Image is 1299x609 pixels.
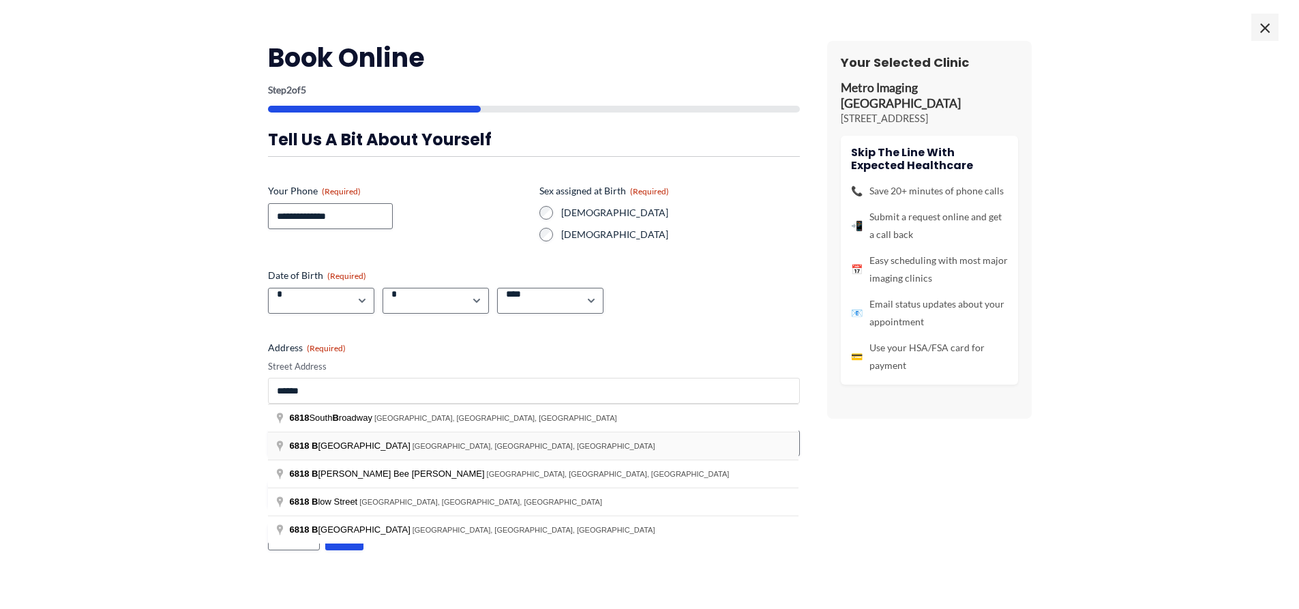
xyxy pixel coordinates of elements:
[290,496,360,507] span: low Street
[851,304,863,322] span: 📧
[851,182,863,200] span: 📞
[851,182,1008,200] li: Save 20+ minutes of phone calls
[851,261,863,278] span: 📅
[841,112,1018,125] p: [STREET_ADDRESS]
[413,442,655,450] span: [GEOGRAPHIC_DATA], [GEOGRAPHIC_DATA], [GEOGRAPHIC_DATA]
[851,208,1008,243] li: Submit a request online and get a call back
[561,228,800,241] label: [DEMOGRAPHIC_DATA]
[851,217,863,235] span: 📲
[539,184,669,198] legend: Sex assigned at Birth
[1251,14,1279,41] span: ×
[413,526,655,534] span: [GEOGRAPHIC_DATA], [GEOGRAPHIC_DATA], [GEOGRAPHIC_DATA]
[301,84,306,95] span: 5
[851,252,1008,287] li: Easy scheduling with most major imaging clinics
[290,524,413,535] span: [GEOGRAPHIC_DATA]
[487,470,730,478] span: [GEOGRAPHIC_DATA], [GEOGRAPHIC_DATA], [GEOGRAPHIC_DATA]
[290,496,318,507] span: 6818 B
[851,348,863,366] span: 💳
[851,339,1008,374] li: Use your HSA/FSA card for payment
[359,498,602,506] span: [GEOGRAPHIC_DATA], [GEOGRAPHIC_DATA], [GEOGRAPHIC_DATA]
[286,84,292,95] span: 2
[268,85,800,95] p: Step of
[630,186,669,196] span: (Required)
[332,413,338,423] span: B
[312,441,318,451] span: B
[290,413,310,423] span: 6818
[851,295,1008,331] li: Email status updates about your appointment
[268,269,366,282] legend: Date of Birth
[268,184,528,198] label: Your Phone
[290,524,318,535] span: 6818 B
[268,341,346,355] legend: Address
[290,469,318,479] span: 6818 B
[851,146,1008,172] h4: Skip the line with Expected Healthcare
[268,360,800,373] label: Street Address
[327,271,366,281] span: (Required)
[268,41,800,74] h2: Book Online
[841,80,1018,112] p: Metro Imaging [GEOGRAPHIC_DATA]
[268,129,800,150] h3: Tell us a bit about yourself
[290,441,413,451] span: [GEOGRAPHIC_DATA]
[290,441,310,451] span: 6818
[841,55,1018,70] h3: Your Selected Clinic
[290,413,374,423] span: South roadway
[290,469,487,479] span: [PERSON_NAME] Bee [PERSON_NAME]
[561,206,800,220] label: [DEMOGRAPHIC_DATA]
[307,343,346,353] span: (Required)
[322,186,361,196] span: (Required)
[374,414,617,422] span: [GEOGRAPHIC_DATA], [GEOGRAPHIC_DATA], [GEOGRAPHIC_DATA]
